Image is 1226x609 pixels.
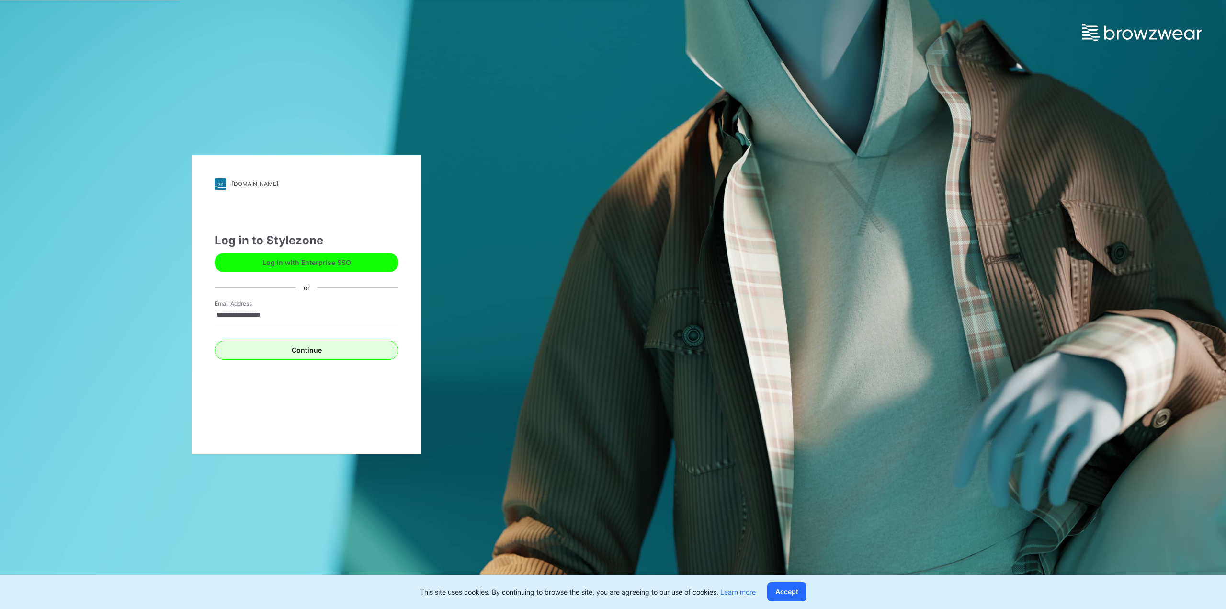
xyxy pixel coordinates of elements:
[720,588,756,596] a: Learn more
[215,178,226,190] img: stylezone-logo.562084cfcfab977791bfbf7441f1a819.svg
[215,178,398,190] a: [DOMAIN_NAME]
[215,232,398,249] div: Log in to Stylezone
[420,587,756,597] p: This site uses cookies. By continuing to browse the site, you are agreeing to our use of cookies.
[296,283,318,293] div: or
[215,253,398,272] button: Log in with Enterprise SSO
[767,582,806,601] button: Accept
[215,299,282,308] label: Email Address
[1082,24,1202,41] img: browzwear-logo.e42bd6dac1945053ebaf764b6aa21510.svg
[215,341,398,360] button: Continue
[232,180,278,187] div: [DOMAIN_NAME]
